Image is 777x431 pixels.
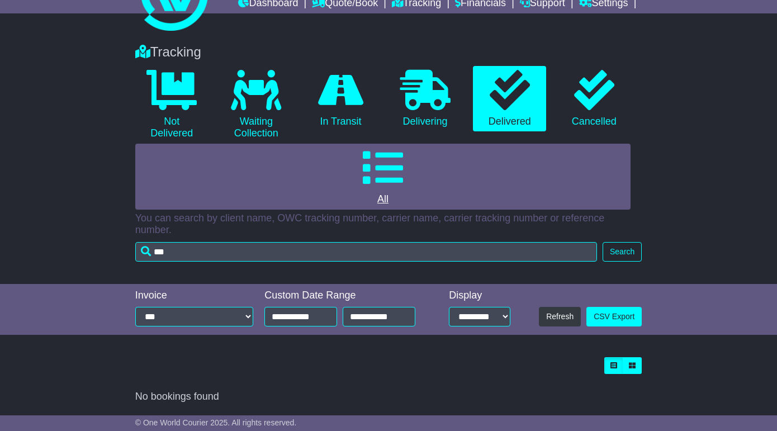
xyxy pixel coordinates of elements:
[557,66,631,132] a: Cancelled
[135,290,254,302] div: Invoice
[130,44,648,60] div: Tracking
[135,391,642,403] div: No bookings found
[135,144,631,210] a: All
[586,307,642,326] a: CSV Export
[264,290,426,302] div: Custom Date Range
[135,66,209,144] a: Not Delivered
[135,212,642,236] p: You can search by client name, OWC tracking number, carrier name, carrier tracking number or refe...
[473,66,546,132] a: Delivered
[304,66,377,132] a: In Transit
[449,290,510,302] div: Display
[539,307,581,326] button: Refresh
[135,418,297,427] span: © One World Courier 2025. All rights reserved.
[220,66,293,144] a: Waiting Collection
[603,242,642,262] button: Search
[388,66,462,132] a: Delivering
